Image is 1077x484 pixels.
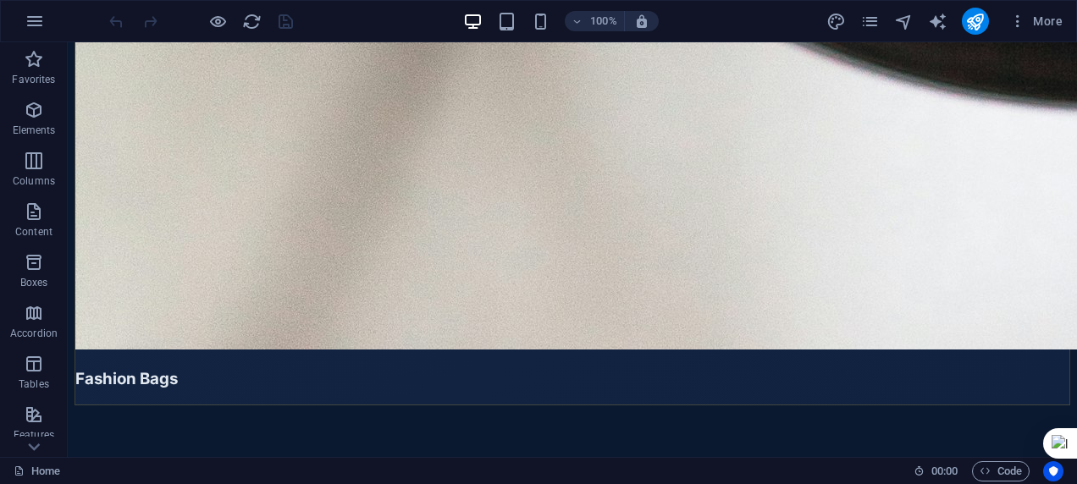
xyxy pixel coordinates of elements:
[10,327,58,340] p: Accordion
[590,11,617,31] h6: 100%
[894,12,914,31] i: Navigator
[565,11,625,31] button: 100%
[826,11,847,31] button: design
[860,12,880,31] i: Pages (Ctrl+Alt+S)
[19,377,49,391] p: Tables
[1009,13,1063,30] span: More
[15,225,52,239] p: Content
[943,465,946,477] span: :
[860,11,881,31] button: pages
[965,12,985,31] i: Publish
[8,327,1002,346] h3: Fashion Bags
[894,11,914,31] button: navigator
[1043,461,1063,481] button: Usercentrics
[931,461,958,481] span: 00 00
[980,461,1022,481] span: Code
[962,8,989,35] button: publish
[972,461,1030,481] button: Code
[14,428,54,442] p: Features
[928,11,948,31] button: text_generator
[13,124,56,137] p: Elements
[13,174,55,188] p: Columns
[1002,8,1069,35] button: More
[242,12,262,31] i: Reload page
[914,461,958,481] h6: Session time
[20,276,48,289] p: Boxes
[14,461,60,481] a: Click to cancel selection. Double-click to open Pages
[634,14,649,29] i: On resize automatically adjust zoom level to fit chosen device.
[241,11,262,31] button: reload
[928,12,947,31] i: AI Writer
[12,73,55,86] p: Favorites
